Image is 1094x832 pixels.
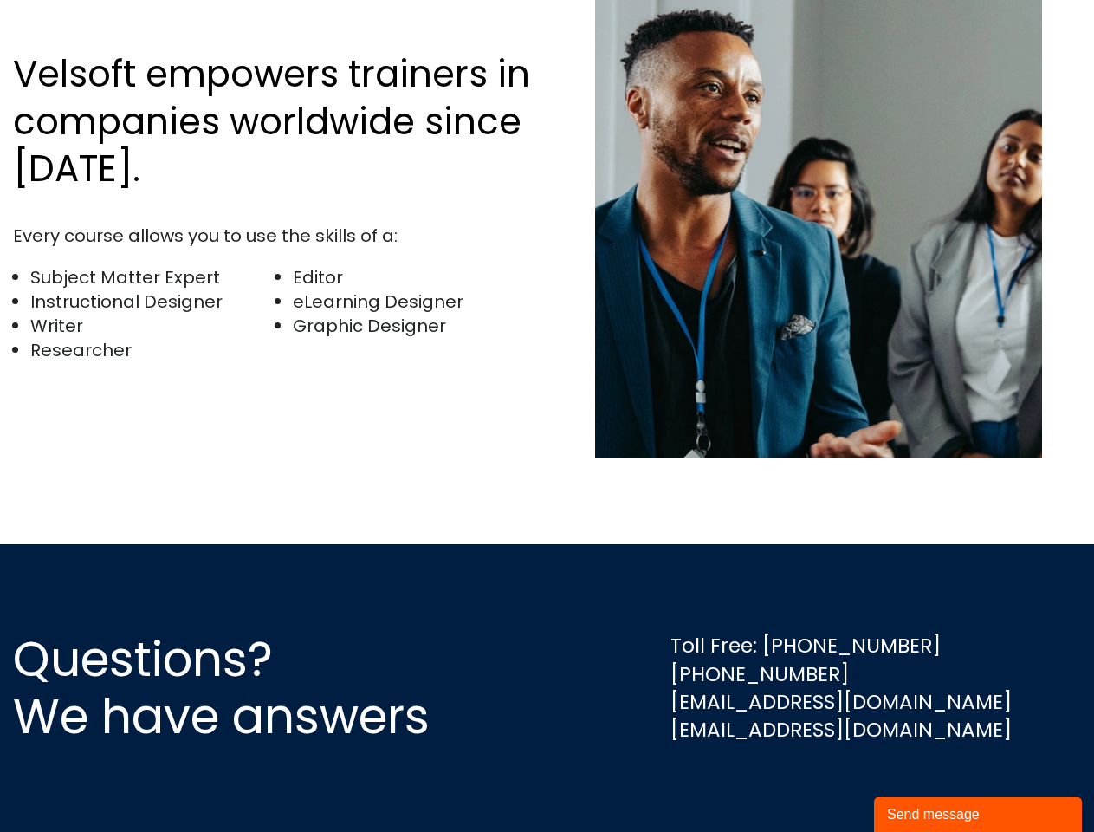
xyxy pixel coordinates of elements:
[13,51,539,193] h2: Velsoft empowers trainers in companies worldwide since [DATE].
[30,338,275,362] li: Researcher
[30,314,275,338] li: Writer
[293,314,538,338] li: Graphic Designer
[13,631,492,745] h2: Questions? We have answers
[30,289,275,314] li: Instructional Designer
[30,265,275,289] li: Subject Matter Expert
[13,224,539,248] div: Every course allows you to use the skills of a:
[293,289,538,314] li: eLearning Designer
[874,794,1085,832] iframe: chat widget
[293,265,538,289] li: Editor
[670,632,1012,744] div: Toll Free: [PHONE_NUMBER] [PHONE_NUMBER] [EMAIL_ADDRESS][DOMAIN_NAME] [EMAIL_ADDRESS][DOMAIN_NAME]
